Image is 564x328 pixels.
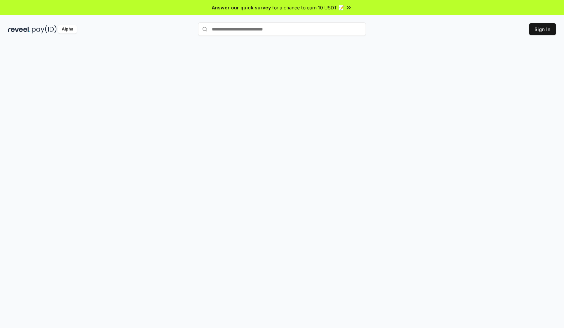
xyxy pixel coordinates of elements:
[32,25,57,34] img: pay_id
[529,23,556,35] button: Sign In
[8,25,31,34] img: reveel_dark
[272,4,344,11] span: for a chance to earn 10 USDT 📝
[212,4,271,11] span: Answer our quick survey
[58,25,77,34] div: Alpha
